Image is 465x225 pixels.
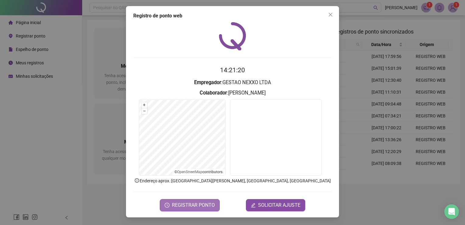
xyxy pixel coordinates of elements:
[194,80,221,85] strong: Empregador
[172,202,215,209] span: REGISTRAR PONTO
[134,178,140,183] span: info-circle
[174,170,223,174] li: © contributors.
[133,177,332,184] p: Endereço aprox. : [GEOGRAPHIC_DATA][PERSON_NAME], [GEOGRAPHIC_DATA], [GEOGRAPHIC_DATA]
[200,90,227,96] strong: Colaborador
[177,170,202,174] a: OpenStreetMap
[142,108,147,114] button: –
[133,12,332,20] div: Registro de ponto web
[246,199,305,211] button: editSOLICITAR AJUSTE
[220,66,245,74] time: 14:21:20
[133,79,332,87] h3: : GESTAO NEXXO LTDA
[258,202,300,209] span: SOLICITAR AJUSTE
[160,199,220,211] button: REGISTRAR PONTO
[444,204,459,219] div: Open Intercom Messenger
[165,203,170,208] span: clock-circle
[251,203,256,208] span: edit
[328,12,333,17] span: close
[142,102,147,108] button: +
[133,89,332,97] h3: : [PERSON_NAME]
[219,22,246,50] img: QRPoint
[326,10,335,20] button: Close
